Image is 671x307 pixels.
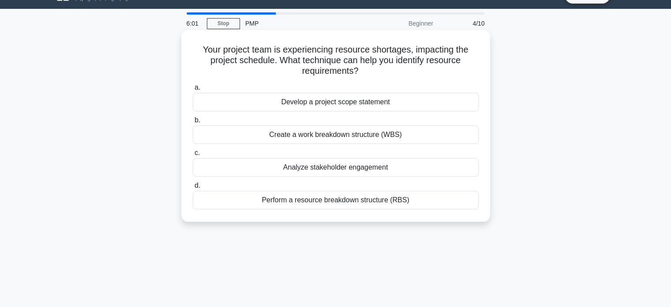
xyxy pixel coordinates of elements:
a: Stop [207,18,240,29]
span: c. [195,149,200,156]
h5: Your project team is experiencing resource shortages, impacting the project schedule. What techni... [192,44,480,77]
div: Beginner [361,15,439,32]
div: PMP [240,15,361,32]
div: Analyze stakeholder engagement [193,158,479,177]
div: 6:01 [181,15,207,32]
div: 4/10 [439,15,490,32]
div: Perform a resource breakdown structure (RBS) [193,191,479,209]
span: b. [195,116,200,124]
span: d. [195,182,200,189]
div: Develop a project scope statement [193,93,479,111]
div: Create a work breakdown structure (WBS) [193,125,479,144]
span: a. [195,83,200,91]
